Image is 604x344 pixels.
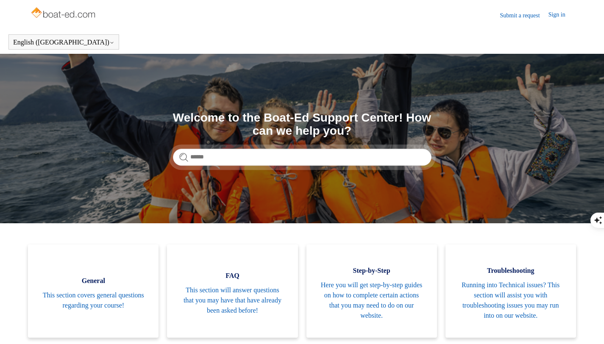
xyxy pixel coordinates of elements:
[180,285,285,316] span: This section will answer questions that you may have that have already been asked before!
[576,316,598,338] div: Live chat
[41,276,146,286] span: General
[30,5,97,22] img: Boat-Ed Help Center home page
[319,266,424,276] span: Step-by-Step
[167,244,298,338] a: FAQ This section will answer questions that you may have that have already been asked before!
[458,266,563,276] span: Troubleshooting
[173,111,431,138] h1: Welcome to the Boat-Ed Support Center! How can we help you?
[306,244,437,338] a: Step-by-Step Here you will get step-by-step guides on how to complete certain actions that you ma...
[180,271,285,281] span: FAQ
[319,280,424,321] span: Here you will get step-by-step guides on how to complete certain actions that you may need to do ...
[445,244,576,338] a: Troubleshooting Running into Technical issues? This section will assist you with troubleshooting ...
[173,149,431,166] input: Search
[458,280,563,321] span: Running into Technical issues? This section will assist you with troubleshooting issues you may r...
[500,11,548,20] a: Submit a request
[548,10,574,20] a: Sign in
[41,290,146,311] span: This section covers general questions regarding your course!
[28,244,159,338] a: General This section covers general questions regarding your course!
[13,39,114,46] button: English ([GEOGRAPHIC_DATA])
